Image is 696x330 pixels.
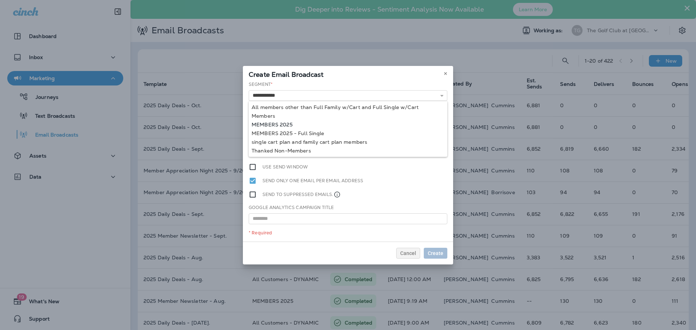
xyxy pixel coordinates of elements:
div: single cart plan and family cart plan members [252,139,444,145]
label: Use send window [262,163,308,171]
label: Send only one email per email address [262,177,363,185]
button: Cancel [396,248,420,259]
label: Google Analytics Campaign Title [249,205,334,210]
div: MEMBERS 2025 [252,122,444,128]
label: Send to suppressed emails. [262,191,341,199]
div: Create Email Broadcast [243,66,453,81]
button: Create [424,248,447,259]
div: All members other than Full Family w/Cart and Full Single w/Cart [252,104,444,110]
div: * Required [249,230,447,236]
div: Members [252,113,444,119]
div: MEMBERS 2025 - Full Single [252,130,444,136]
div: Thanked Non-Members [252,148,444,154]
label: Segment [249,82,273,87]
span: Cancel [400,251,416,256]
span: Create [428,251,443,256]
